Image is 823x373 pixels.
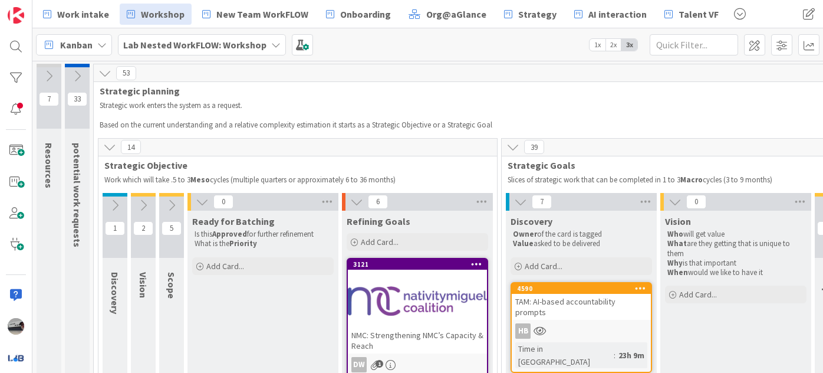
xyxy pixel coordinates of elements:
span: 2 [133,221,153,235]
p: are they getting that is unique to them [667,239,804,259]
strong: Approved [212,229,247,239]
p: What is the [195,239,331,248]
span: 5 [162,221,182,235]
span: 1 [105,221,125,235]
span: Add Card... [361,237,399,247]
span: Vision [137,272,149,298]
img: avatar [8,349,24,366]
a: Onboarding [319,4,398,25]
span: Discovery [109,272,121,314]
span: 1x [590,39,605,51]
strong: Priority [229,238,257,248]
a: New Team WorkFLOW [195,4,315,25]
span: Vision [665,215,691,227]
div: 4590 [512,283,651,294]
span: 2x [605,39,621,51]
a: Workshop [120,4,192,25]
span: potential work requests [71,143,83,247]
div: 4590 [517,284,651,293]
div: HB [512,323,651,339]
strong: Macro [680,175,703,185]
span: 3x [621,39,637,51]
p: will get value [667,230,804,239]
p: asked to be delivered [513,239,650,248]
div: NMC: Strengthening NMC’s Capacity & Reach [348,328,487,354]
span: 33 [67,92,87,106]
span: Discovery [511,215,552,227]
div: 3121NMC: Strengthening NMC’s Capacity & Reach [348,259,487,354]
div: 4590TAM: AI-based accountability prompts [512,283,651,320]
a: 4590TAM: AI-based accountability promptsHBTime in [GEOGRAPHIC_DATA]:23h 9m [511,282,652,373]
span: Strategic Objective [104,159,482,171]
img: jB [8,318,24,335]
div: DW [348,357,487,372]
div: 23h 9m [615,349,647,362]
a: Org@aGlance [401,4,493,25]
span: Ready for Batching [192,215,275,227]
span: Resources [43,143,55,188]
span: 6 [368,195,388,209]
span: Add Card... [679,289,717,300]
p: Is this for further refinement [195,230,331,239]
div: HB [515,323,531,339]
span: 0 [686,195,706,209]
span: Add Card... [206,261,244,271]
span: Workshop [141,7,185,21]
div: 3121 [348,259,487,270]
div: TAM: AI-based accountability prompts [512,294,651,320]
span: Onboarding [340,7,391,21]
p: of the card is tagged [513,230,650,239]
strong: Meso [190,175,210,185]
input: Quick Filter... [650,34,738,55]
div: DW [351,357,367,372]
a: Talent VF [657,4,726,25]
span: 14 [121,140,141,154]
a: AI interaction [567,4,654,25]
strong: Why [667,258,683,268]
span: : [614,349,615,362]
a: Strategy [497,4,564,25]
img: Visit kanbanzone.com [8,7,24,24]
strong: Who [667,229,683,239]
span: Work intake [57,7,109,21]
p: would we like to have it [667,268,804,277]
p: Work which will take .5 to 3 cycles (multiple quarters or approximately 6 to 36 months) [104,175,491,185]
p: is that important [667,259,804,268]
strong: What [667,238,687,248]
span: 0 [213,195,233,209]
div: Time in [GEOGRAPHIC_DATA] [515,342,614,368]
span: 7 [532,195,552,209]
span: 7 [39,92,59,106]
span: Strategy [518,7,557,21]
div: 3121 [353,260,487,269]
strong: Value [513,238,534,248]
span: AI interaction [588,7,647,21]
span: 53 [116,66,136,80]
strong: Owner [513,229,537,239]
span: 39 [524,140,544,154]
a: Work intake [36,4,116,25]
span: Refining Goals [347,215,410,227]
span: New Team WorkFLOW [216,7,308,21]
strong: When [667,267,688,277]
span: Kanban [60,38,93,52]
span: Add Card... [525,261,562,271]
b: Lab Nested WorkFLOW: Workshop [123,39,266,51]
span: Scope [166,272,177,299]
span: Org@aGlance [426,7,486,21]
span: 1 [376,360,383,368]
span: Talent VF [679,7,719,21]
